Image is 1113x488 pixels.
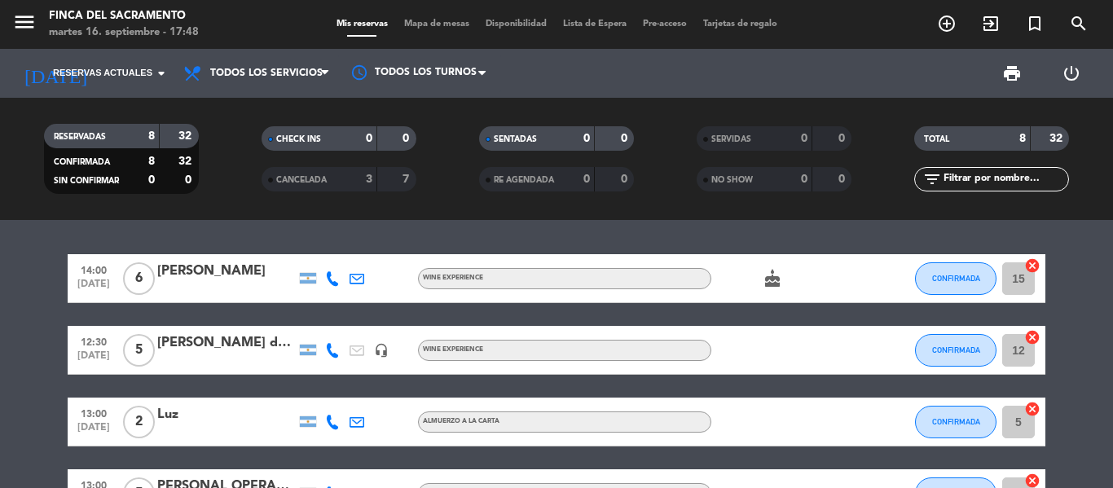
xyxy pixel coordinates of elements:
span: RE AGENDADA [494,176,554,184]
div: Finca del Sacramento [49,8,199,24]
span: 6 [123,262,155,295]
strong: 0 [148,174,155,186]
span: CONFIRMADA [932,345,980,354]
div: martes 16. septiembre - 17:48 [49,24,199,41]
i: turned_in_not [1025,14,1045,33]
i: cancel [1024,329,1040,345]
strong: 0 [801,174,807,185]
i: arrow_drop_down [152,64,171,83]
strong: 0 [583,133,590,144]
i: cancel [1024,257,1040,274]
strong: 8 [1019,133,1026,144]
span: 13:00 [73,403,114,422]
input: Filtrar por nombre... [942,170,1068,188]
strong: 0 [838,133,848,144]
span: 14:00 [73,260,114,279]
span: SERVIDAS [711,135,751,143]
span: Reservas actuales [53,66,152,81]
span: TOTAL [924,135,949,143]
i: menu [12,10,37,34]
span: NO SHOW [711,176,753,184]
span: CONFIRMADA [54,158,110,166]
strong: 32 [178,130,195,142]
span: Pre-acceso [635,20,695,29]
i: [DATE] [12,55,99,91]
strong: 8 [148,156,155,167]
div: [PERSON_NAME] de la [PERSON_NAME] [157,332,296,354]
i: search [1069,14,1089,33]
span: RESERVADAS [54,133,106,141]
span: CONFIRMADA [932,417,980,426]
span: [DATE] [73,279,114,297]
strong: 0 [801,133,807,144]
span: [DATE] [73,350,114,369]
i: filter_list [922,169,942,189]
span: CANCELADA [276,176,327,184]
span: [DATE] [73,422,114,441]
strong: 0 [621,174,631,185]
span: 2 [123,406,155,438]
strong: 0 [838,174,848,185]
i: power_settings_new [1062,64,1081,83]
div: LOG OUT [1041,49,1101,98]
strong: 0 [403,133,412,144]
span: SIN CONFIRMAR [54,177,119,185]
span: Todos los servicios [210,68,323,79]
i: cake [763,269,782,288]
strong: 32 [178,156,195,167]
span: Lista de Espera [555,20,635,29]
strong: 0 [621,133,631,144]
span: Mis reservas [328,20,396,29]
strong: 0 [366,133,372,144]
button: CONFIRMADA [915,262,996,295]
strong: 32 [1049,133,1066,144]
i: exit_to_app [981,14,1001,33]
span: 5 [123,334,155,367]
strong: 0 [185,174,195,186]
span: CHECK INS [276,135,321,143]
i: add_circle_outline [937,14,957,33]
button: CONFIRMADA [915,406,996,438]
button: menu [12,10,37,40]
span: Mapa de mesas [396,20,477,29]
span: CONFIRMADA [932,274,980,283]
i: cancel [1024,401,1040,417]
span: Wine Experience [423,346,483,353]
strong: 8 [148,130,155,142]
div: [PERSON_NAME] [157,261,296,282]
span: Wine Experience [423,275,483,281]
span: SENTADAS [494,135,537,143]
span: print [1002,64,1022,83]
strong: 0 [583,174,590,185]
i: headset_mic [374,343,389,358]
strong: 7 [403,174,412,185]
strong: 3 [366,174,372,185]
span: Almuerzo a la carta [423,418,499,424]
span: Disponibilidad [477,20,555,29]
span: Tarjetas de regalo [695,20,785,29]
button: CONFIRMADA [915,334,996,367]
div: Luz [157,404,296,425]
span: 12:30 [73,332,114,350]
